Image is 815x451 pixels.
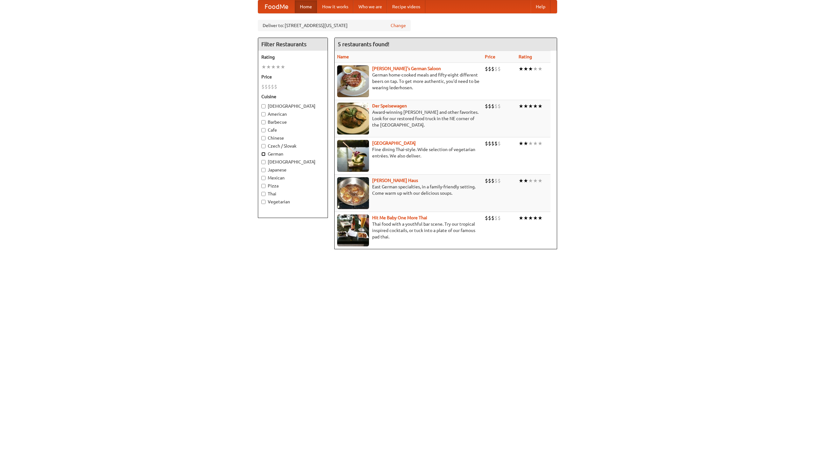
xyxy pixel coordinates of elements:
a: [GEOGRAPHIC_DATA] [372,141,416,146]
a: [PERSON_NAME]'s German Saloon [372,66,441,71]
a: Help [531,0,550,13]
li: ★ [266,63,271,70]
li: $ [268,83,271,90]
li: $ [498,177,501,184]
li: $ [274,83,277,90]
a: FoodMe [258,0,295,13]
li: ★ [523,177,528,184]
label: Chinese [261,135,324,141]
li: ★ [528,177,533,184]
li: ★ [533,140,538,147]
input: Barbecue [261,120,266,124]
li: $ [265,83,268,90]
label: Japanese [261,167,324,173]
label: Thai [261,191,324,197]
li: $ [261,83,265,90]
input: Thai [261,192,266,196]
label: Barbecue [261,119,324,125]
li: $ [498,103,501,110]
h5: Price [261,74,324,80]
li: ★ [538,140,542,147]
li: $ [491,140,494,147]
li: $ [498,140,501,147]
p: Thai food with a youthful bar scene. Try our tropical inspired cocktails, or tuck into a plate of... [337,221,480,240]
li: $ [498,215,501,222]
a: Recipe videos [387,0,425,13]
li: $ [488,177,491,184]
li: ★ [533,177,538,184]
label: American [261,111,324,117]
div: Deliver to: [STREET_ADDRESS][US_STATE] [258,20,411,31]
li: ★ [261,63,266,70]
a: Der Speisewagen [372,103,407,108]
label: [DEMOGRAPHIC_DATA] [261,159,324,165]
a: Change [391,22,406,29]
label: Mexican [261,175,324,181]
li: ★ [538,215,542,222]
li: $ [485,65,488,72]
img: satay.jpg [337,140,369,172]
li: $ [485,177,488,184]
a: Who we are [353,0,387,13]
p: Fine dining Thai-style. Wide selection of vegetarian entrées. We also deliver. [337,146,480,159]
a: [PERSON_NAME] Haus [372,178,418,183]
li: ★ [523,103,528,110]
li: $ [485,215,488,222]
li: ★ [528,215,533,222]
label: Pizza [261,183,324,189]
input: German [261,152,266,156]
li: $ [488,65,491,72]
li: ★ [280,63,285,70]
input: Mexican [261,176,266,180]
li: $ [494,65,498,72]
img: esthers.jpg [337,65,369,97]
li: ★ [538,103,542,110]
img: speisewagen.jpg [337,103,369,135]
label: Vegetarian [261,199,324,205]
h5: Cuisine [261,93,324,100]
li: $ [494,215,498,222]
input: American [261,112,266,116]
label: Cafe [261,127,324,133]
ng-pluralize: 5 restaurants found! [338,41,389,47]
li: ★ [523,65,528,72]
li: ★ [538,177,542,184]
label: [DEMOGRAPHIC_DATA] [261,103,324,109]
li: $ [488,103,491,110]
a: Rating [519,54,532,59]
li: $ [491,215,494,222]
li: $ [494,103,498,110]
input: Cafe [261,128,266,132]
p: East German specialties, in a family-friendly setting. Come warm up with our delicious soups. [337,184,480,196]
input: Chinese [261,136,266,140]
li: $ [485,140,488,147]
input: [DEMOGRAPHIC_DATA] [261,160,266,164]
li: ★ [533,65,538,72]
a: Home [295,0,317,13]
input: [DEMOGRAPHIC_DATA] [261,104,266,108]
a: Name [337,54,349,59]
li: $ [488,140,491,147]
a: Hit Me Baby One More Thai [372,215,427,220]
li: ★ [519,103,523,110]
li: $ [491,103,494,110]
label: Czech / Slovak [261,143,324,149]
img: kohlhaus.jpg [337,177,369,209]
img: babythai.jpg [337,215,369,246]
li: ★ [533,103,538,110]
a: How it works [317,0,353,13]
li: ★ [271,63,276,70]
li: ★ [533,215,538,222]
li: $ [488,215,491,222]
label: German [261,151,324,157]
p: Award-winning [PERSON_NAME] and other favorites. Look for our restored food truck in the NE corne... [337,109,480,128]
li: $ [494,177,498,184]
li: ★ [528,103,533,110]
input: Vegetarian [261,200,266,204]
input: Pizza [261,184,266,188]
li: $ [494,140,498,147]
li: ★ [519,140,523,147]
